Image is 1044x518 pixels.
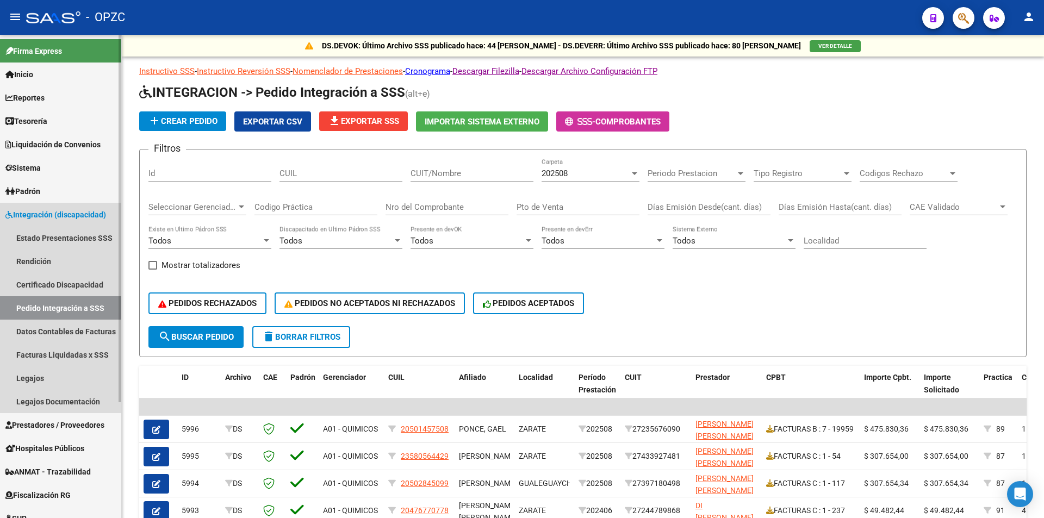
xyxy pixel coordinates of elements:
button: PEDIDOS ACEPTADOS [473,292,585,314]
span: Prestadores / Proveedores [5,419,104,431]
span: Buscar Pedido [158,332,234,342]
span: (alt+e) [405,89,430,99]
datatable-header-cell: Localidad [514,366,574,414]
span: Exportar SSS [328,116,399,126]
span: Importe Cpbt. [864,373,911,382]
span: Gerenciador [323,373,366,382]
span: [PERSON_NAME] [PERSON_NAME] [695,447,754,468]
span: - [565,117,595,127]
button: Exportar CSV [234,111,311,132]
span: Tipo Registro [754,168,842,178]
mat-icon: person [1022,10,1035,23]
a: Instructivo SSS [139,66,195,76]
div: FACTURAS C : 1 - 237 [766,504,855,517]
span: 87 [996,452,1005,460]
span: Archivo [225,373,251,382]
span: [PERSON_NAME] [459,452,517,460]
span: Inicio [5,68,33,80]
span: Crear Pedido [148,116,217,126]
span: ANMAT - Trazabilidad [5,466,91,478]
datatable-header-cell: CUIL [384,366,455,414]
datatable-header-cell: ID [177,366,221,414]
span: Codigos Rechazo [860,168,948,178]
span: [PERSON_NAME] [PERSON_NAME] [695,474,754,495]
span: Mostrar totalizadores [161,259,240,272]
button: Importar Sistema Externo [416,111,548,132]
span: PEDIDOS RECHAZADOS [158,298,257,308]
mat-icon: delete [262,330,275,343]
div: DS [225,504,254,517]
span: Borrar Filtros [262,332,340,342]
span: 20502845099 [401,479,449,488]
datatable-header-cell: Afiliado [455,366,514,414]
span: PEDIDOS ACEPTADOS [483,298,575,308]
button: Borrar Filtros [252,326,350,348]
mat-icon: add [148,114,161,127]
mat-icon: search [158,330,171,343]
span: CUIL [388,373,405,382]
span: Fiscalización RG [5,489,71,501]
button: -Comprobantes [556,111,669,132]
datatable-header-cell: CAE [259,366,286,414]
span: - OPZC [86,5,125,29]
span: PONCE, GAEL [459,425,506,433]
a: Instructivo Reversión SSS [197,66,290,76]
span: 1 [1022,479,1026,488]
span: Padrón [5,185,40,197]
span: Todos [411,236,433,246]
span: $ 475.830,36 [864,425,909,433]
div: Open Intercom Messenger [1007,481,1033,507]
span: Hospitales Públicos [5,442,84,454]
span: ZARATE [519,425,546,433]
span: [PERSON_NAME] [459,479,517,488]
p: - - - - - [139,65,1027,77]
mat-icon: file_download [328,114,341,127]
div: 202508 [579,477,616,490]
span: Todos [279,236,302,246]
span: 202508 [542,168,568,178]
mat-icon: menu [9,10,22,23]
a: Descargar Filezilla [452,66,519,76]
div: DS [225,450,254,463]
span: Sistema [5,162,41,174]
div: DS [225,477,254,490]
div: 5995 [182,450,216,463]
span: [PERSON_NAME] [PERSON_NAME] [695,420,754,441]
span: Importar Sistema Externo [425,117,539,127]
span: Integración (discapacidad) [5,209,106,221]
span: 4 [1022,506,1026,515]
div: 27433927481 [625,450,687,463]
span: A01 - QUIMICOS [323,425,378,433]
button: PEDIDOS NO ACEPTADOS NI RECHAZADOS [275,292,465,314]
button: VER DETALLE [810,40,861,52]
span: A01 - QUIMICOS [323,506,378,515]
button: PEDIDOS RECHAZADOS [148,292,266,314]
span: 91 [996,506,1005,515]
div: 5994 [182,477,216,490]
span: Tesorería [5,115,47,127]
div: 27397180498 [625,477,687,490]
span: Todos [673,236,695,246]
h3: Filtros [148,141,186,156]
span: ZARATE [519,506,546,515]
span: Seleccionar Gerenciador [148,202,237,212]
span: Todos [542,236,564,246]
span: PEDIDOS NO ACEPTADOS NI RECHAZADOS [284,298,455,308]
p: DS.DEVOK: Último Archivo SSS publicado hace: 44 [PERSON_NAME] - DS.DEVERR: Último Archivo SSS pub... [322,40,801,52]
span: $ 475.830,36 [924,425,968,433]
span: Reportes [5,92,45,104]
span: Período Prestación [579,373,616,394]
span: Importe Solicitado [924,373,959,394]
span: VER DETALLE [818,43,852,49]
span: Liquidación de Convenios [5,139,101,151]
button: Buscar Pedido [148,326,244,348]
datatable-header-cell: Período Prestación [574,366,620,414]
span: Todos [148,236,171,246]
span: $ 307.654,00 [924,452,968,460]
span: 89 [996,425,1005,433]
span: A01 - QUIMICOS [323,452,378,460]
div: FACTURAS B : 7 - 19959 [766,423,855,435]
div: 5993 [182,504,216,517]
span: $ 307.654,34 [864,479,909,488]
span: $ 307.654,34 [924,479,968,488]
